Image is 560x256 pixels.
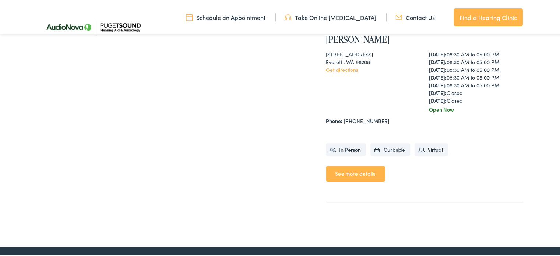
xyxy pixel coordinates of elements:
div: [STREET_ADDRESS] [326,49,421,57]
strong: [DATE]: [429,88,447,95]
img: utility icon [186,12,193,20]
img: utility icon [395,12,402,20]
strong: [DATE]: [429,96,447,103]
div: Open Now [429,105,524,112]
div: 08:30 AM to 05:00 PM 08:30 AM to 05:00 PM 08:30 AM to 05:00 PM 08:30 AM to 05:00 PM 08:30 AM to 0... [429,49,524,104]
a: See more details [326,165,385,180]
a: Find a Hearing Clinic [454,7,523,25]
strong: Phone: [326,116,342,123]
strong: [DATE]: [429,80,447,88]
strong: [DATE]: [429,49,447,57]
a: Take Online [MEDICAL_DATA] [285,12,376,20]
li: Curbside [370,142,410,155]
img: utility icon [285,12,291,20]
strong: [DATE]: [429,65,447,72]
li: Virtual [415,142,448,155]
a: Get directions [326,65,358,72]
a: Schedule an Appointment [186,12,265,20]
strong: [DATE]: [429,73,447,80]
h4: Puget Sound Hearing Aid & [MEDICAL_DATA] by [PERSON_NAME] [326,22,524,44]
strong: [DATE]: [429,57,447,64]
a: [PHONE_NUMBER] [344,116,389,123]
li: In Person [326,142,366,155]
a: Contact Us [395,12,435,20]
div: Everett , WA 98208 [326,57,421,65]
